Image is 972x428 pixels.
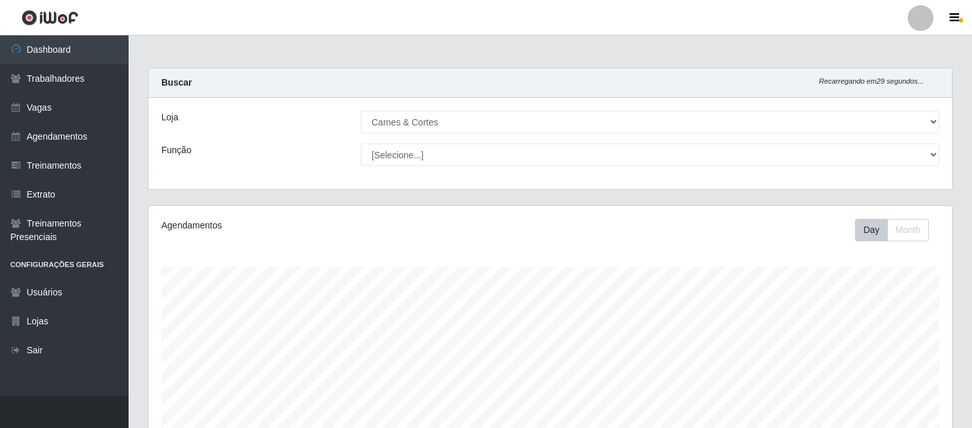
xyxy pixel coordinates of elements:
[21,10,78,26] img: CoreUI Logo
[855,219,929,241] div: First group
[855,219,939,241] div: Toolbar with button groups
[161,219,474,232] div: Agendamentos
[887,219,929,241] button: Month
[819,77,924,85] i: Recarregando em 29 segundos...
[161,77,192,88] strong: Buscar
[161,144,192,157] label: Função
[855,219,888,241] button: Day
[161,111,178,124] label: Loja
